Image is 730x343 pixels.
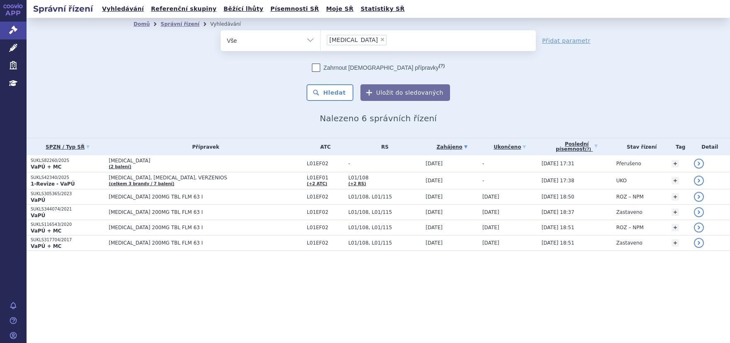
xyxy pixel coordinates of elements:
span: [DATE] [426,209,443,215]
th: Přípravek [105,138,303,155]
abbr: (?) [585,147,591,152]
label: Zahrnout [DEMOGRAPHIC_DATA] přípravky [312,64,445,72]
a: Běžící lhůty [221,3,266,15]
span: [DATE] [482,225,499,230]
strong: VaPÚ + MC [31,243,61,249]
a: Správní řízení [161,21,200,27]
a: SPZN / Typ SŘ [31,141,105,153]
span: UKO [616,178,627,184]
span: [MEDICAL_DATA] 200MG TBL FLM 63 I [109,194,303,200]
p: SUKLS317704/2017 [31,237,105,243]
a: + [672,208,679,216]
a: Vyhledávání [100,3,146,15]
span: [MEDICAL_DATA] 200MG TBL FLM 63 I [109,209,303,215]
a: detail [694,223,704,233]
span: - [348,161,422,167]
span: - [482,178,484,184]
th: RS [344,138,422,155]
span: [DATE] [482,240,499,246]
button: Hledat [307,84,353,101]
span: Zastaveno [616,209,642,215]
th: Detail [690,138,730,155]
a: detail [694,207,704,217]
span: Přerušeno [616,161,641,167]
a: Moje SŘ [324,3,356,15]
span: L01/108, L01/115 [348,194,422,200]
span: [MEDICAL_DATA], [MEDICAL_DATA], VERZENIOS [109,175,303,181]
a: Referenční skupiny [148,3,219,15]
a: + [672,177,679,184]
p: SUKLS82260/2025 [31,158,105,164]
input: [MEDICAL_DATA] [389,34,394,45]
span: [DATE] 17:31 [542,161,574,167]
span: [MEDICAL_DATA] 200MG TBL FLM 63 I [109,240,303,246]
p: SUKLS116543/2020 [31,222,105,228]
h2: Správní řízení [27,3,100,15]
th: Stav řízení [612,138,667,155]
a: (+2 ATC) [307,181,327,186]
span: [DATE] [426,178,443,184]
th: Tag [667,138,690,155]
span: [DATE] [426,225,443,230]
a: detail [694,238,704,248]
span: ROZ – NPM [616,225,644,230]
span: [DATE] 18:51 [542,240,574,246]
a: detail [694,192,704,202]
span: L01EF02 [307,240,344,246]
span: ROZ – NPM [616,194,644,200]
p: SUKLS42340/2025 [31,175,105,181]
a: (celkem 3 brandy / 7 balení) [109,181,174,186]
a: Domů [134,21,150,27]
abbr: (?) [439,63,445,69]
span: [DATE] [482,194,499,200]
span: L01EF02 [307,209,344,215]
span: L01EF02 [307,161,344,167]
p: SUKLS344074/2021 [31,206,105,212]
a: + [672,160,679,167]
a: Písemnosti SŘ [268,3,321,15]
span: L01EF01 [307,175,344,181]
button: Uložit do sledovaných [360,84,450,101]
a: Poslednípísemnost(?) [542,138,612,155]
a: + [672,239,679,247]
li: Vyhledávání [210,18,252,30]
span: [MEDICAL_DATA] [329,37,378,43]
span: [DATE] 17:38 [542,178,574,184]
a: Statistiky SŘ [358,3,407,15]
strong: VaPÚ [31,213,45,218]
a: detail [694,159,704,169]
span: [DATE] [426,194,443,200]
span: [DATE] 18:50 [542,194,574,200]
span: L01/108, L01/115 [348,209,422,215]
span: [MEDICAL_DATA] [109,158,303,164]
a: Ukončeno [482,141,538,153]
span: L01EF02 [307,194,344,200]
strong: VaPÚ [31,197,45,203]
a: + [672,224,679,231]
span: L01/108 [348,175,422,181]
a: + [672,193,679,201]
span: L01EF02 [307,225,344,230]
span: L01/108, L01/115 [348,240,422,246]
span: Zastaveno [616,240,642,246]
a: (+2 RS) [348,181,366,186]
p: SUKLS305365/2023 [31,191,105,197]
strong: VaPÚ + MC [31,164,61,170]
a: Zahájeno [426,141,478,153]
span: × [380,37,385,42]
span: Nalezeno 6 správních řízení [320,113,437,123]
span: [MEDICAL_DATA] 200MG TBL FLM 63 I [109,225,303,230]
strong: VaPÚ + MC [31,228,61,234]
span: L01/108, L01/115 [348,225,422,230]
th: ATC [303,138,344,155]
a: Přidat parametr [542,37,591,45]
span: - [482,161,484,167]
a: detail [694,176,704,186]
span: [DATE] [426,161,443,167]
span: [DATE] [426,240,443,246]
strong: 1-Revize - VaPÚ [31,181,75,187]
span: [DATE] 18:37 [542,209,574,215]
span: [DATE] 18:51 [542,225,574,230]
a: (2 balení) [109,164,131,169]
span: [DATE] [482,209,499,215]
